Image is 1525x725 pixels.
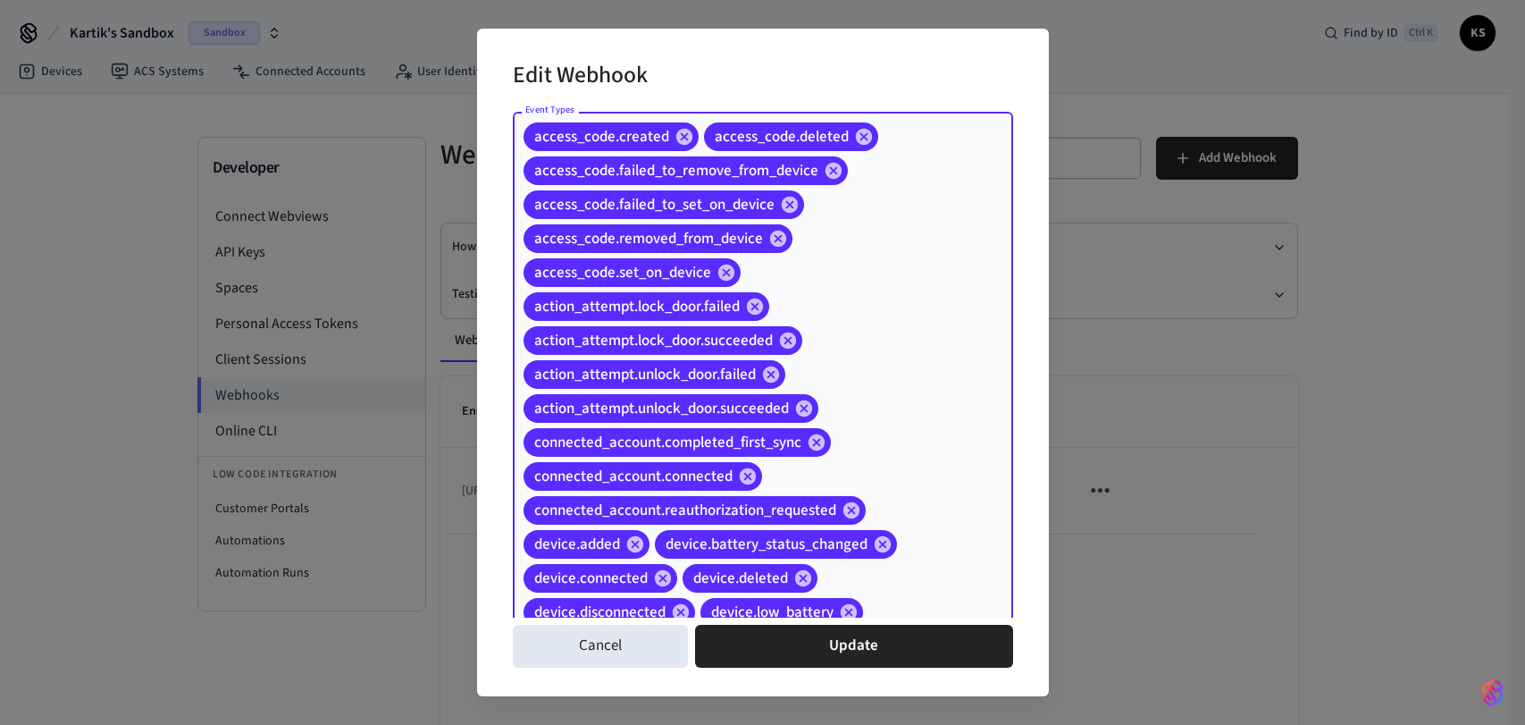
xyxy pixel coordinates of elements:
span: access_code.deleted [704,128,859,146]
div: access_code.failed_to_set_on_device [524,190,804,219]
button: Cancel [513,625,689,668]
div: access_code.failed_to_remove_from_device [524,156,848,185]
div: device.connected [524,564,677,593]
div: action_attempt.lock_door.succeeded [524,326,802,355]
span: device.added [524,535,631,553]
span: connected_account.connected [524,468,743,485]
div: access_code.deleted [704,122,878,151]
span: access_code.failed_to_remove_from_device [524,162,829,180]
span: access_code.removed_from_device [524,230,774,248]
span: device.battery_status_changed [655,535,878,553]
span: action_attempt.lock_door.succeeded [524,332,783,350]
span: access_code.set_on_device [524,264,722,282]
div: device.battery_status_changed [655,530,897,559]
div: device.added [524,530,649,559]
div: device.deleted [683,564,817,593]
div: action_attempt.lock_door.failed [524,292,769,321]
span: device.disconnected [524,603,676,621]
span: access_code.failed_to_set_on_device [524,196,785,214]
button: Update [695,625,1012,668]
span: device.low_battery [700,603,844,621]
div: connected_account.completed_first_sync [524,428,831,457]
div: access_code.removed_from_device [524,224,792,253]
div: device.disconnected [524,598,695,627]
span: action_attempt.lock_door.failed [524,298,750,316]
span: connected_account.completed_first_sync [524,434,812,451]
div: connected_account.reauthorization_requested [524,496,866,525]
div: connected_account.connected [524,462,762,491]
div: device.low_battery [700,598,863,627]
span: device.connected [524,569,658,587]
div: action_attempt.unlock_door.succeeded [524,394,818,423]
span: action_attempt.unlock_door.succeeded [524,400,800,417]
span: device.deleted [683,569,799,587]
div: access_code.set_on_device [524,258,741,287]
h2: Edit Webhook [513,50,648,105]
span: action_attempt.unlock_door.failed [524,366,767,384]
span: connected_account.reauthorization_requested [524,502,847,519]
span: access_code.created [524,128,680,146]
div: access_code.created [524,122,699,151]
div: action_attempt.unlock_door.failed [524,360,785,389]
label: Event Types [525,104,574,117]
img: SeamLogoGradient.69752ec5.svg [1482,679,1504,707]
